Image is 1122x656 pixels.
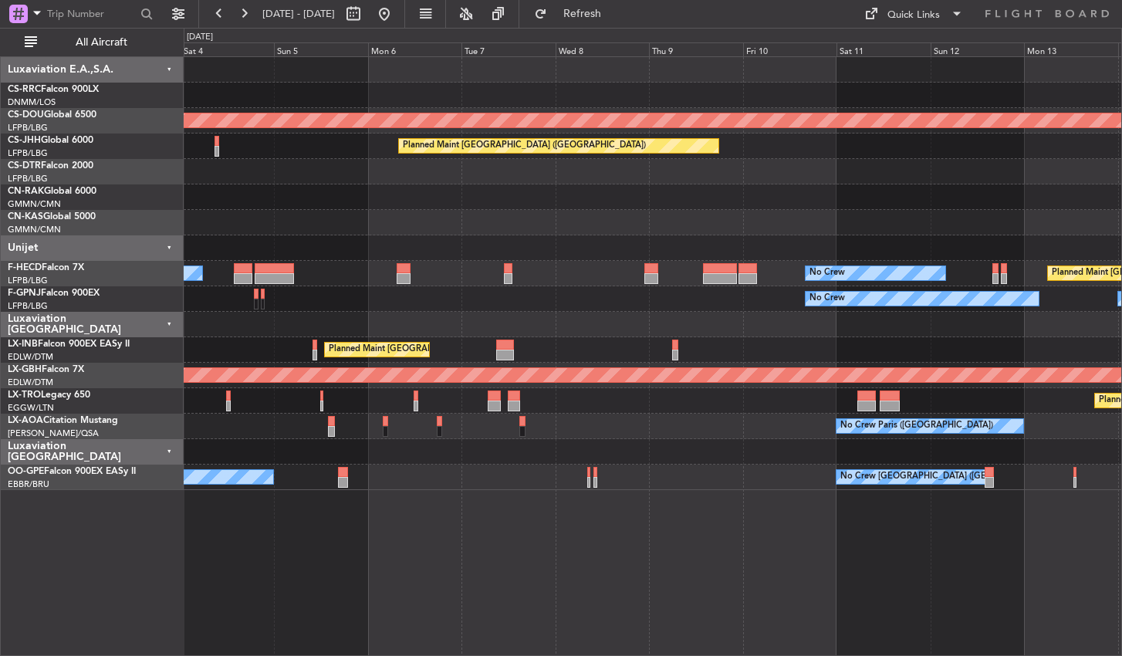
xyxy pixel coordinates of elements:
[8,110,44,120] span: CS-DOU
[840,414,993,438] div: No Crew Paris ([GEOGRAPHIC_DATA])
[262,7,335,21] span: [DATE] - [DATE]
[836,42,931,56] div: Sat 11
[8,161,41,171] span: CS-DTR
[461,42,556,56] div: Tue 7
[8,224,61,235] a: GMMN/CMN
[403,134,646,157] div: Planned Maint [GEOGRAPHIC_DATA] ([GEOGRAPHIC_DATA])
[8,467,136,476] a: OO-GPEFalcon 900EX EASy II
[8,377,53,388] a: EDLW/DTM
[931,42,1025,56] div: Sun 12
[8,187,96,196] a: CN-RAKGlobal 6000
[840,465,1099,489] div: No Crew [GEOGRAPHIC_DATA] ([GEOGRAPHIC_DATA] National)
[8,365,42,374] span: LX-GBH
[187,31,213,44] div: [DATE]
[1024,42,1118,56] div: Mon 13
[527,2,620,26] button: Refresh
[8,136,93,145] a: CS-JHHGlobal 6000
[8,85,41,94] span: CS-RRC
[40,37,163,48] span: All Aircraft
[17,30,167,55] button: All Aircraft
[8,340,38,349] span: LX-INB
[8,212,96,221] a: CN-KASGlobal 5000
[8,187,44,196] span: CN-RAK
[8,365,84,374] a: LX-GBHFalcon 7X
[8,340,130,349] a: LX-INBFalcon 900EX EASy II
[8,263,84,272] a: F-HECDFalcon 7X
[887,8,940,23] div: Quick Links
[550,8,615,19] span: Refresh
[8,416,118,425] a: LX-AOACitation Mustang
[8,289,100,298] a: F-GPNJFalcon 900EX
[8,402,54,414] a: EGGW/LTN
[8,467,44,476] span: OO-GPE
[8,85,99,94] a: CS-RRCFalcon 900LX
[743,42,837,56] div: Fri 10
[8,351,53,363] a: EDLW/DTM
[857,2,971,26] button: Quick Links
[274,42,368,56] div: Sun 5
[649,42,743,56] div: Thu 9
[8,173,48,184] a: LFPB/LBG
[8,263,42,272] span: F-HECD
[8,289,41,298] span: F-GPNJ
[329,338,572,361] div: Planned Maint [GEOGRAPHIC_DATA] ([GEOGRAPHIC_DATA])
[8,147,48,159] a: LFPB/LBG
[8,428,99,439] a: [PERSON_NAME]/QSA
[8,136,41,145] span: CS-JHH
[8,300,48,312] a: LFPB/LBG
[8,96,56,108] a: DNMM/LOS
[8,391,90,400] a: LX-TROLegacy 650
[809,262,845,285] div: No Crew
[8,416,43,425] span: LX-AOA
[556,42,650,56] div: Wed 8
[8,122,48,134] a: LFPB/LBG
[8,391,41,400] span: LX-TRO
[368,42,462,56] div: Mon 6
[47,2,136,25] input: Trip Number
[8,161,93,171] a: CS-DTRFalcon 2000
[8,110,96,120] a: CS-DOUGlobal 6500
[8,275,48,286] a: LFPB/LBG
[8,478,49,490] a: EBBR/BRU
[809,287,845,310] div: No Crew
[8,212,43,221] span: CN-KAS
[181,42,275,56] div: Sat 4
[8,198,61,210] a: GMMN/CMN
